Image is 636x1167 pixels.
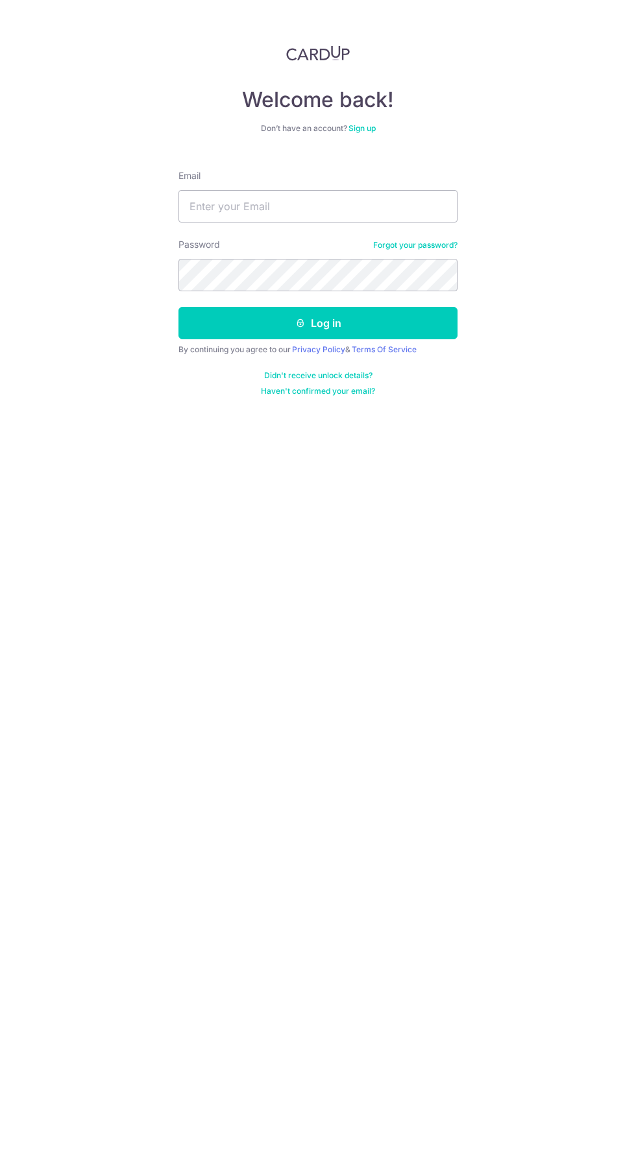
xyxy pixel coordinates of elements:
[264,370,373,381] a: Didn't receive unlock details?
[178,169,201,182] label: Email
[349,123,376,133] a: Sign up
[286,45,350,61] img: CardUp Logo
[178,190,458,223] input: Enter your Email
[178,307,458,339] button: Log in
[373,240,458,250] a: Forgot your password?
[178,87,458,113] h4: Welcome back!
[178,123,458,134] div: Don’t have an account?
[261,386,375,396] a: Haven't confirmed your email?
[178,238,220,251] label: Password
[178,344,458,355] div: By continuing you agree to our &
[292,344,345,354] a: Privacy Policy
[352,344,417,354] a: Terms Of Service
